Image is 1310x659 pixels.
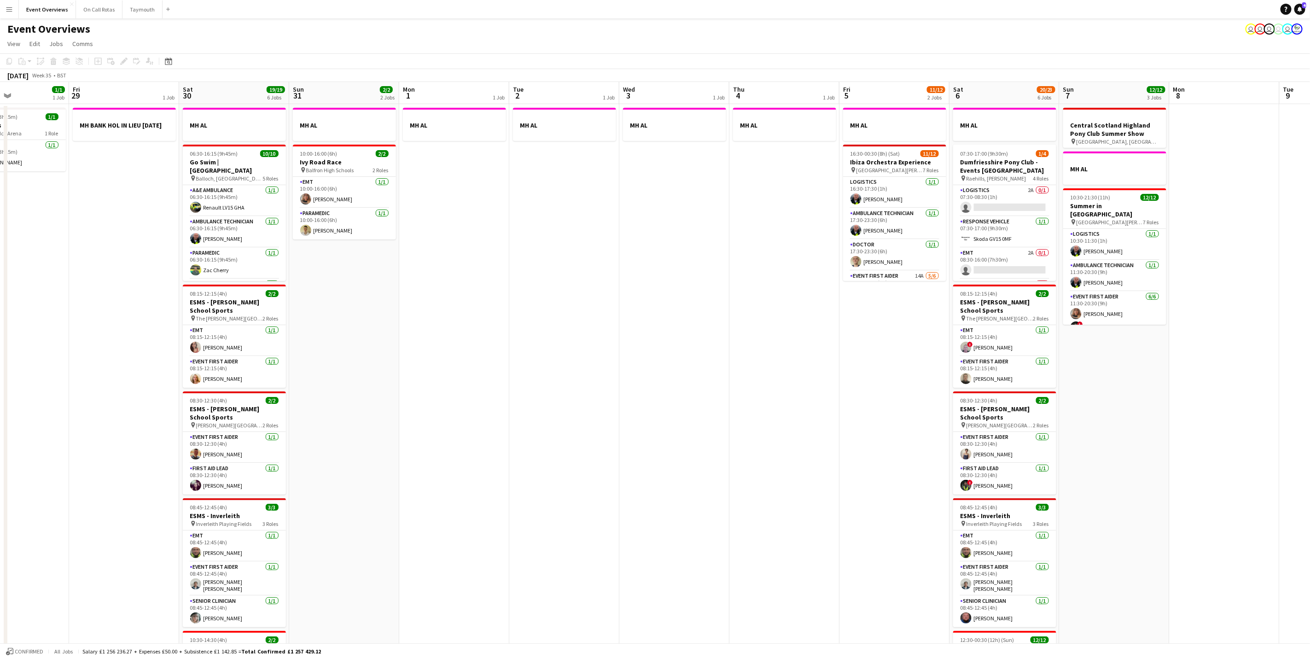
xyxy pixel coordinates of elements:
h3: Summer in [GEOGRAPHIC_DATA] [1063,202,1166,218]
app-job-card: MH AL [403,108,506,141]
div: 6 Jobs [267,94,285,101]
span: 12/12 [1031,636,1049,643]
span: Sat [953,85,963,93]
app-job-card: MH AL [733,108,836,141]
span: Tue [1283,85,1294,93]
a: Jobs [46,38,67,50]
span: ! [967,480,973,485]
span: ! [967,342,973,347]
h3: MH AL [953,121,1056,129]
app-job-card: 10:00-16:00 (6h)2/2Ivy Road Race Balfron High Schools2 RolesEMT1/110:00-16:00 (6h)[PERSON_NAME]Pa... [293,145,396,239]
span: 06:30-16:15 (9h45m) [190,150,238,157]
app-job-card: MH AL [293,108,396,141]
span: 12/12 [1141,194,1159,201]
div: BST [57,72,66,79]
span: Inverleith Playing Fields [196,520,252,527]
span: Comms [72,40,93,48]
span: 3/3 [1036,504,1049,511]
span: 10:30-14:30 (4h) [190,636,227,643]
span: Fri [843,85,850,93]
span: Raehills, [PERSON_NAME] [966,175,1026,182]
span: 2 Roles [263,315,279,322]
span: Edit [29,40,40,48]
span: 08:45-12:45 (4h) [961,504,998,511]
div: Central Scotland Highland Pony Club Summer Show [GEOGRAPHIC_DATA], [GEOGRAPHIC_DATA] [1063,108,1166,148]
app-card-role: Logistics2A0/107:30-08:30 (1h) [953,185,1056,216]
span: 2/2 [376,150,389,157]
span: 6 [952,90,963,101]
app-card-role: A&E Ambulance1/106:30-16:15 (9h45m)Renault LV15 GHA [183,185,286,216]
span: 5 Roles [263,175,279,182]
span: Tue [513,85,524,93]
div: 1 Job [823,94,835,101]
div: 08:45-12:45 (4h)3/3ESMS - Inverleith Inverleith Playing Fields3 RolesEMT1/108:45-12:45 (4h)[PERSO... [953,498,1056,627]
a: Edit [26,38,44,50]
span: Sun [1063,85,1074,93]
div: 1 Job [713,94,725,101]
div: MH AL [843,108,946,141]
span: [GEOGRAPHIC_DATA][PERSON_NAME], [GEOGRAPHIC_DATA] [1077,219,1143,226]
span: [PERSON_NAME][GEOGRAPHIC_DATA] [196,422,263,429]
app-card-role: Paramedic1/110:00-16:00 (6h)[PERSON_NAME] [293,208,396,239]
span: Inverleith Playing Fields [966,520,1022,527]
span: Fri [73,85,80,93]
app-job-card: MH AL [183,108,286,141]
app-job-card: 08:15-12:15 (4h)2/2ESMS - [PERSON_NAME] School Sports The [PERSON_NAME][GEOGRAPHIC_DATA]2 RolesEM... [953,285,1056,388]
span: 10:30-21:30 (11h) [1071,194,1111,201]
span: Week 35 [30,72,53,79]
span: ! [1077,321,1083,327]
div: 10:30-21:30 (11h)12/12Summer in [GEOGRAPHIC_DATA] [GEOGRAPHIC_DATA][PERSON_NAME], [GEOGRAPHIC_DAT... [1063,188,1166,325]
app-user-avatar: Operations Team [1282,23,1293,35]
app-card-role: EMT2A0/108:30-16:00 (7h30m) [953,248,1056,279]
h3: ESMS - [PERSON_NAME] School Sports [953,298,1056,315]
h3: ESMS - [PERSON_NAME] School Sports [183,405,286,421]
app-job-card: MH BANK HOL IN LIEU [DATE] [73,108,176,141]
span: 08:15-12:15 (4h) [961,290,998,297]
app-user-avatar: Jackie Tolland [1246,23,1257,35]
span: 08:30-12:30 (4h) [961,397,998,404]
span: 19/19 [267,86,285,93]
span: 31 [291,90,304,101]
div: 6 Jobs [1037,94,1055,101]
button: On Call Rotas [76,0,122,18]
span: 2/2 [266,636,279,643]
app-user-avatar: Operations Manager [1292,23,1303,35]
span: 3 Roles [1033,520,1049,527]
h3: Dumfriesshire Pony Club - Events [GEOGRAPHIC_DATA] [953,158,1056,175]
span: View [7,40,20,48]
div: MH AL [623,108,726,141]
span: 2/2 [266,397,279,404]
span: 1 [402,90,415,101]
span: 16:30-00:30 (8h) (Sat) [850,150,900,157]
span: Thu [733,85,745,93]
app-job-card: 08:30-12:30 (4h)2/2ESMS - [PERSON_NAME] School Sports [PERSON_NAME][GEOGRAPHIC_DATA]2 RolesEvent ... [183,391,286,495]
app-card-role: Event First Aider6/6 [183,279,286,377]
app-card-role: Event First Aider1/108:30-12:30 (4h)[PERSON_NAME] [953,432,1056,463]
app-card-role: Ambulance Technician1/111:30-20:30 (9h)[PERSON_NAME] [1063,260,1166,292]
app-card-role: Response Vehicle1/107:30-17:00 (9h30m)Skoda GV15 0MF [953,216,1056,248]
h3: ESMS - Inverleith [183,512,286,520]
app-card-role: Event First Aider6/611:30-20:30 (9h)[PERSON_NAME]![PERSON_NAME] [1063,292,1166,390]
app-user-avatar: Operations Team [1264,23,1275,35]
span: 08:15-12:15 (4h) [190,290,227,297]
span: 1/1 [52,86,65,93]
span: 08:30-12:30 (4h) [190,397,227,404]
app-card-role: Event First Aider1/108:45-12:45 (4h)[PERSON_NAME] [PERSON_NAME] [953,562,1056,596]
div: 1 Job [163,94,175,101]
app-card-role: Senior Clinician1/108:45-12:45 (4h)[PERSON_NAME] [183,596,286,627]
span: 11/12 [927,86,945,93]
span: 7 Roles [923,167,939,174]
app-card-role: EMT1/108:45-12:45 (4h)[PERSON_NAME] [183,531,286,562]
app-job-card: 08:30-12:30 (4h)2/2ESMS - [PERSON_NAME] School Sports [PERSON_NAME][GEOGRAPHIC_DATA]2 RolesEvent ... [953,391,1056,495]
span: 2 Roles [373,167,389,174]
div: 3 Jobs [1147,94,1165,101]
app-card-role: First Aid Lead1/108:30-12:30 (4h)![PERSON_NAME] [953,463,1056,495]
app-card-role: Logistics1/116:30-17:30 (1h)[PERSON_NAME] [843,177,946,208]
span: 2 [512,90,524,101]
span: The [PERSON_NAME][GEOGRAPHIC_DATA] [196,315,263,322]
app-card-role: EMT1/108:15-12:15 (4h)[PERSON_NAME] [183,325,286,356]
app-card-role: Event First Aider1/108:15-12:15 (4h)[PERSON_NAME] [953,356,1056,388]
